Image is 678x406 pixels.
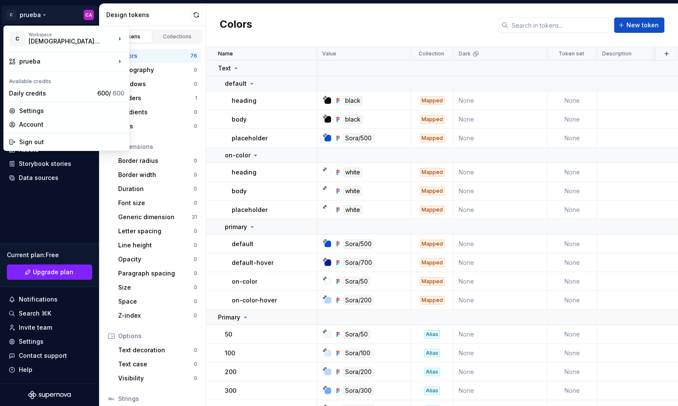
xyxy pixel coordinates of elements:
[19,57,116,66] div: prueba
[6,73,128,87] div: Available credits
[10,31,25,46] div: C
[113,90,124,97] span: 600
[19,138,124,146] div: Sign out
[97,90,124,97] span: 600 /
[29,32,116,37] div: Workspace
[9,89,94,98] div: Daily credits
[19,107,124,115] div: Settings
[29,37,101,46] div: [DEMOGRAPHIC_DATA][PERSON_NAME]
[19,120,124,129] div: Account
